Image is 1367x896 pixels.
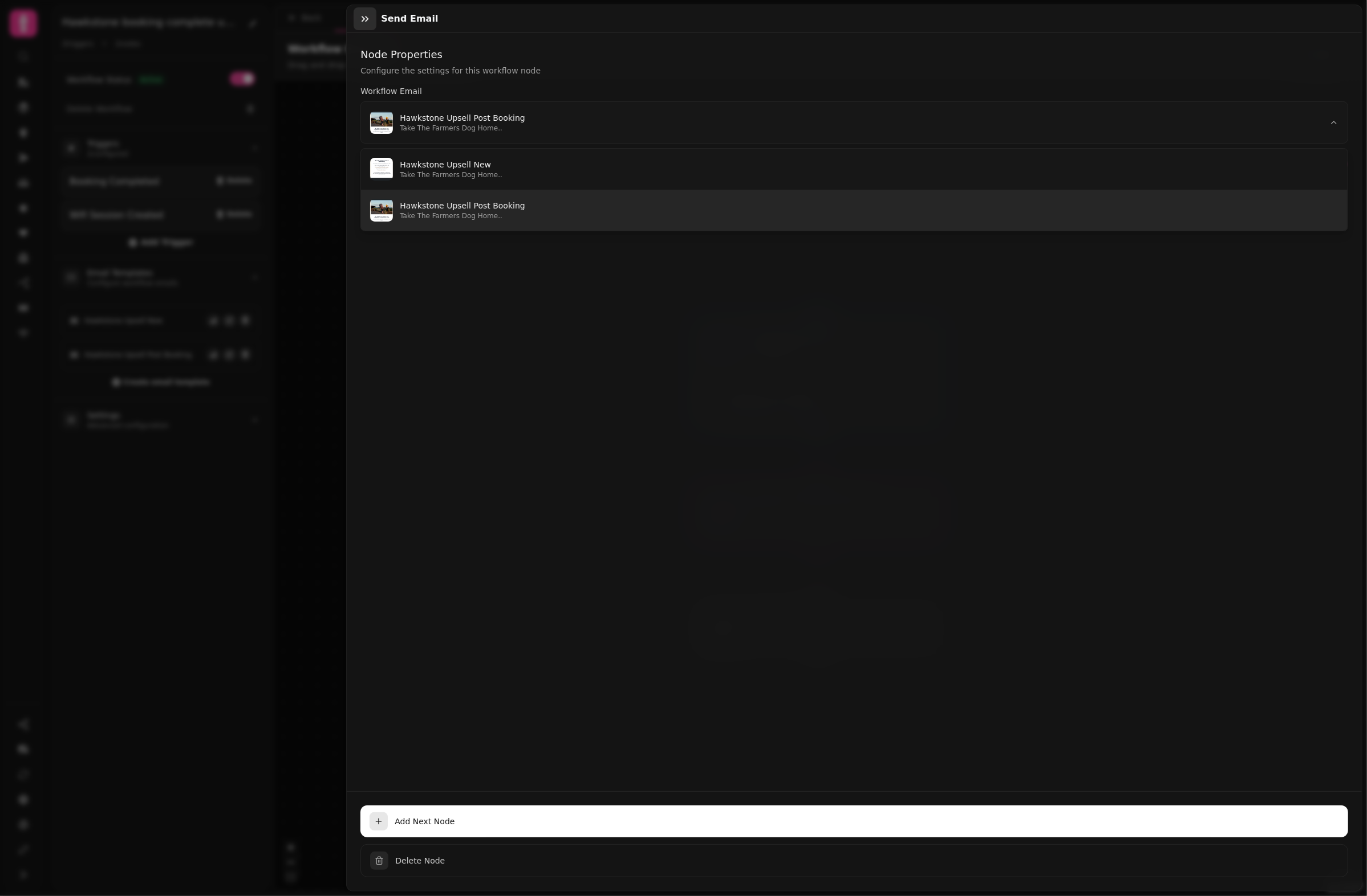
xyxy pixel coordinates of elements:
[400,159,1338,170] p: Hawkstone Upsell New
[395,816,1339,827] span: Add Next Node
[395,855,1338,866] span: Delete Node
[360,101,1348,144] button: Email previewHawkstone Upsell Post BookingTake The Farmers Dog Home..
[360,805,1348,837] button: Add Next Node
[360,65,1348,76] p: Configure the settings for this workflow node
[360,844,1348,877] button: Delete Node
[381,12,443,26] h3: Send Email
[400,170,1338,179] p: Take The Farmers Dog Home..
[360,85,1348,97] label: Workflow Email
[370,111,393,134] img: Email preview
[361,190,1348,231] button: Hawkstone Upsell Post BookingTake The Farmers Dog Home..
[360,47,1348,63] h2: Node Properties
[400,124,514,133] p: Take The Farmers Dog Home..
[370,158,393,181] img: Email preview
[400,200,1338,211] p: Hawkstone Upsell Post Booking
[400,112,525,124] p: Hawkstone Upsell Post Booking
[370,199,393,222] img: Email preview
[361,149,1348,190] button: Hawkstone Upsell NewTake The Farmers Dog Home..
[400,211,1338,220] p: Take The Farmers Dog Home..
